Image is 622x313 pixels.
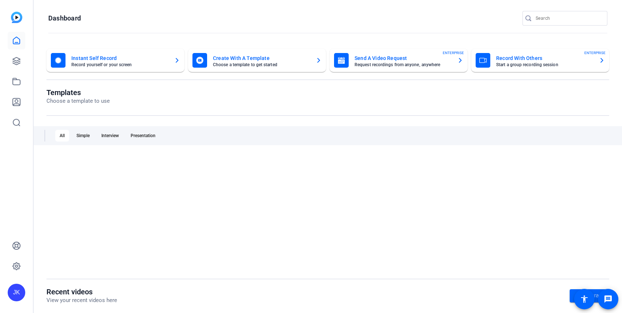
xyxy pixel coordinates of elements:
[46,287,117,296] h1: Recent videos
[496,63,593,67] mat-card-subtitle: Start a group recording session
[97,130,123,142] div: Interview
[570,289,609,302] a: Go to library
[71,54,168,63] mat-card-title: Instant Self Record
[8,284,25,301] div: JK
[46,97,110,105] p: Choose a template to use
[46,49,184,72] button: Instant Self RecordRecord yourself or your screen
[213,63,310,67] mat-card-subtitle: Choose a template to get started
[355,63,451,67] mat-card-subtitle: Request recordings from anyone, anywhere
[355,54,451,63] mat-card-title: Send A Video Request
[11,12,22,23] img: blue-gradient.svg
[126,130,160,142] div: Presentation
[55,130,69,142] div: All
[580,295,589,303] mat-icon: accessibility
[188,49,326,72] button: Create With A TemplateChoose a template to get started
[46,296,117,305] p: View your recent videos here
[496,54,593,63] mat-card-title: Record With Others
[213,54,310,63] mat-card-title: Create With A Template
[584,50,606,56] span: ENTERPRISE
[71,63,168,67] mat-card-subtitle: Record yourself or your screen
[443,50,464,56] span: ENTERPRISE
[48,14,81,23] h1: Dashboard
[536,14,602,23] input: Search
[46,88,110,97] h1: Templates
[471,49,609,72] button: Record With OthersStart a group recording sessionENTERPRISE
[72,130,94,142] div: Simple
[330,49,468,72] button: Send A Video RequestRequest recordings from anyone, anywhereENTERPRISE
[604,295,612,303] mat-icon: message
